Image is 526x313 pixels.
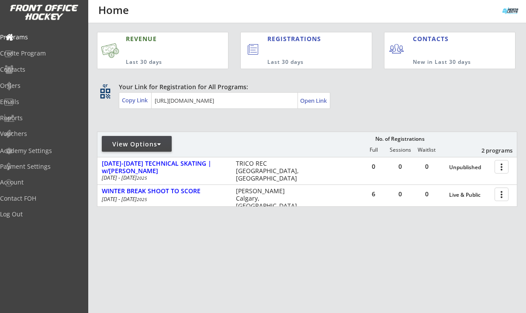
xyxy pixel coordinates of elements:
[236,160,305,182] div: TRICO REC [GEOGRAPHIC_DATA], [GEOGRAPHIC_DATA]
[100,83,110,88] div: qr
[102,160,227,175] div: [DATE]-[DATE] TECHNICAL SKATING | w/[PERSON_NAME]
[236,188,305,209] div: [PERSON_NAME] Calgary, [GEOGRAPHIC_DATA]
[373,136,427,142] div: No. of Registrations
[360,191,387,197] div: 6
[300,94,328,107] a: Open Link
[102,175,224,181] div: [DATE] - [DATE]
[122,96,149,104] div: Copy Link
[387,163,413,170] div: 0
[449,192,490,198] div: Live & Public
[119,83,490,91] div: Your Link for Registration for All Programs:
[137,175,147,181] em: 2025
[126,59,192,66] div: Last 30 days
[387,147,413,153] div: Sessions
[360,163,387,170] div: 0
[99,87,112,100] button: qr_code
[414,163,440,170] div: 0
[102,197,224,202] div: [DATE] - [DATE]
[414,191,440,197] div: 0
[413,147,439,153] div: Waitlist
[495,188,509,201] button: more_vert
[102,188,227,195] div: WINTER BREAK SHOOT TO SCORE
[360,147,387,153] div: Full
[102,140,172,149] div: View Options
[387,191,413,197] div: 0
[137,196,147,202] em: 2025
[300,97,328,104] div: Open Link
[413,59,474,66] div: New in Last 30 days
[413,35,453,43] div: CONTACTS
[126,35,192,43] div: REVENUE
[267,35,336,43] div: REGISTRATIONS
[449,164,490,170] div: Unpublished
[467,146,512,154] div: 2 programs
[495,160,509,174] button: more_vert
[267,59,336,66] div: Last 30 days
